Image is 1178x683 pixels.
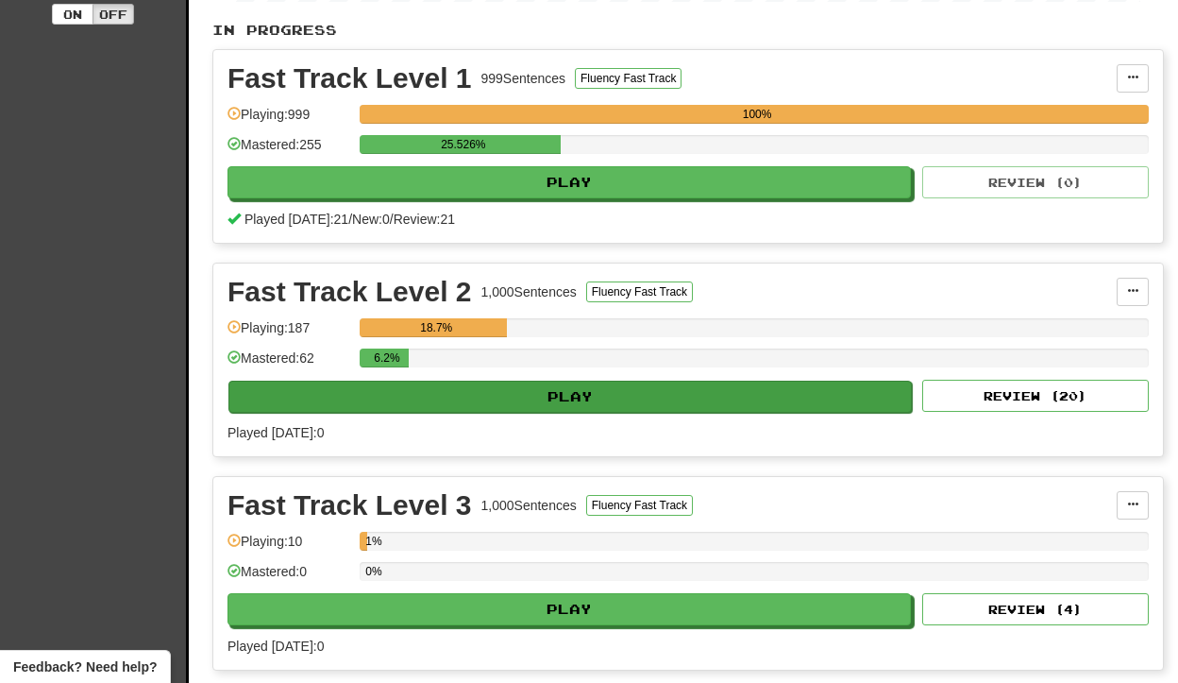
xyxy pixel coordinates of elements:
[348,212,352,227] span: /
[394,212,455,227] span: Review: 21
[352,212,390,227] span: New: 0
[227,166,911,198] button: Play
[922,593,1149,625] button: Review (4)
[390,212,394,227] span: /
[575,68,682,89] button: Fluency Fast Track
[93,4,134,25] button: Off
[922,166,1149,198] button: Review (0)
[227,491,472,520] div: Fast Track Level 3
[227,532,350,563] div: Playing: 10
[227,105,350,136] div: Playing: 999
[481,69,566,88] div: 999 Sentences
[227,425,324,440] span: Played [DATE]: 0
[586,282,693,302] button: Fluency Fast Track
[227,562,350,593] div: Mastered: 0
[227,639,324,654] span: Played [DATE]: 0
[13,657,157,676] span: Open feedback widget
[365,318,507,337] div: 18.7%
[481,282,577,301] div: 1,000 Sentences
[365,532,367,551] div: 1%
[227,593,911,625] button: Play
[227,135,350,166] div: Mastered: 255
[227,64,472,93] div: Fast Track Level 1
[52,4,93,25] button: On
[586,495,693,516] button: Fluency Fast Track
[212,21,1164,40] p: In Progress
[365,105,1149,124] div: 100%
[227,278,472,306] div: Fast Track Level 2
[365,135,561,154] div: 25.526%
[365,349,409,367] div: 6.2%
[227,349,350,380] div: Mastered: 62
[481,496,577,515] div: 1,000 Sentences
[227,318,350,350] div: Playing: 187
[244,212,348,227] span: Played [DATE]: 21
[922,380,1149,412] button: Review (20)
[228,381,912,413] button: Play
